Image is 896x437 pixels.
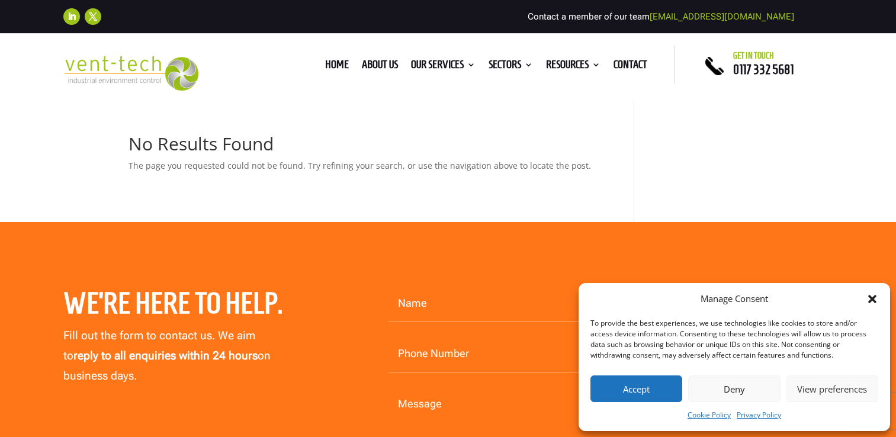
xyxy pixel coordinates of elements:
input: Phone Number [388,336,604,372]
a: Home [325,60,349,73]
a: [EMAIL_ADDRESS][DOMAIN_NAME] [650,11,794,22]
div: To provide the best experiences, we use technologies like cookies to store and/or access device i... [590,318,877,361]
p: The page you requested could not be found. Try refining your search, or use the navigation above ... [129,159,599,173]
a: Resources [546,60,600,73]
button: View preferences [786,375,878,402]
button: Accept [590,375,682,402]
a: Sectors [489,60,533,73]
strong: reply to all enquiries within 24 hours [73,349,258,362]
a: Follow on X [85,8,101,25]
a: Privacy Policy [737,408,781,422]
a: Our Services [411,60,476,73]
img: 2023-09-27T08_35_16.549ZVENT-TECH---Clear-background [63,56,199,91]
a: Contact [614,60,647,73]
span: Fill out the form to contact us. We aim to [63,329,255,362]
span: Contact a member of our team [528,11,794,22]
a: Follow on LinkedIn [63,8,80,25]
div: Close dialog [866,293,878,305]
h2: We’re here to help. [63,285,310,327]
div: Manage Consent [701,292,768,306]
a: 0117 332 5681 [733,62,794,76]
button: Deny [688,375,780,402]
input: Name [388,285,604,322]
h1: No Results Found [129,135,599,159]
a: Cookie Policy [688,408,731,422]
a: About us [362,60,398,73]
span: Get in touch [733,51,774,60]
